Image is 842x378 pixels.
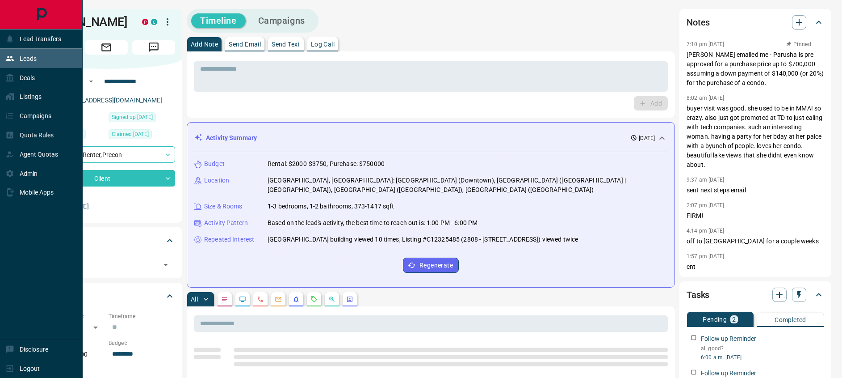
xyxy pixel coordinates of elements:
svg: Emails [275,296,282,303]
p: Add Note [191,41,218,47]
p: 1:57 pm [DATE] [687,253,725,259]
p: 7:10 pm [DATE] [687,41,725,47]
div: Notes [687,12,824,33]
svg: Listing Alerts [293,296,300,303]
svg: Calls [257,296,264,303]
p: [GEOGRAPHIC_DATA], [GEOGRAPHIC_DATA]: [GEOGRAPHIC_DATA] (Downtown), [GEOGRAPHIC_DATA] ([GEOGRAPHI... [268,176,667,195]
p: Follow up Reminder [701,334,756,344]
button: Open [86,76,96,87]
p: Send Text [272,41,300,47]
div: Tags [38,230,175,251]
div: Client [38,170,175,187]
svg: Opportunities [328,296,335,303]
p: Budget [204,159,225,169]
div: Criteria [38,285,175,307]
span: Claimed [DATE] [112,130,149,139]
p: Activity Pattern [204,218,248,228]
p: Completed [775,317,806,323]
p: Location [204,176,229,185]
p: off to [GEOGRAPHIC_DATA] for a couple weeks [687,237,824,246]
span: Message [132,40,175,55]
span: Email [85,40,128,55]
h1: [PERSON_NAME] [38,15,129,29]
p: buyer visit was good. she used to be in MMA! so crazy. also just got promoted at TD to just ealin... [687,104,824,170]
p: Based on the lead's activity, the best time to reach out is: 1:00 PM - 6:00 PM [268,218,478,228]
h2: Notes [687,15,710,30]
button: Timeline [191,13,246,28]
p: [DATE] [639,134,655,142]
p: Activity Summary [206,133,257,143]
div: Renter , Precon [38,146,175,163]
p: Follow up Reminder [701,369,756,378]
a: [EMAIL_ADDRESS][DOMAIN_NAME] [62,97,163,104]
svg: Lead Browsing Activity [239,296,246,303]
div: Activity Summary[DATE] [194,130,667,146]
p: [PERSON_NAME] emailed me - Parusha is pre approved for a purchase price up to $700,000 assuming a... [687,50,824,88]
p: Rental: $2000-$3750, Purchase: $750000 [268,159,385,169]
p: Timeframe: [109,312,175,320]
p: 9:37 am [DATE] [687,177,725,183]
span: Signed up [DATE] [112,113,153,122]
button: Open [159,259,172,271]
p: 6:00 a.m. [DATE] [701,353,824,361]
div: Tasks [687,284,824,306]
svg: Notes [221,296,228,303]
p: Claimed By: [38,191,175,199]
p: Pending [703,316,727,323]
p: all good? [701,344,824,353]
svg: Agent Actions [346,296,353,303]
div: Wed Jun 10 2020 [109,129,175,142]
p: 1-3 bedrooms, 1-2 bathrooms, 373-1417 sqft [268,202,394,211]
div: condos.ca [151,19,157,25]
p: Log Call [311,41,335,47]
p: [GEOGRAPHIC_DATA] building viewed 10 times, Listing #C12325485 (2808 - [STREET_ADDRESS]) viewed t... [268,235,578,244]
p: Send Email [229,41,261,47]
div: property.ca [142,19,148,25]
button: Pinned [786,40,812,48]
svg: Requests [310,296,318,303]
p: cnt [687,262,824,272]
p: Budget: [109,339,175,347]
p: Areas Searched: [38,366,175,374]
p: All [191,296,198,302]
p: 2 [732,316,736,323]
p: Size & Rooms [204,202,243,211]
p: FIRM! [687,211,824,221]
p: Repeated Interest [204,235,254,244]
p: sent next steps email [687,186,824,195]
p: [PERSON_NAME] [38,199,175,214]
p: 4:14 pm [DATE] [687,228,725,234]
div: Sun Aug 12 2018 [109,112,175,125]
p: 2:07 pm [DATE] [687,202,725,208]
p: 8:02 am [DATE] [687,95,725,101]
h2: Tasks [687,288,709,302]
button: Regenerate [403,258,459,273]
button: Campaigns [249,13,314,28]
